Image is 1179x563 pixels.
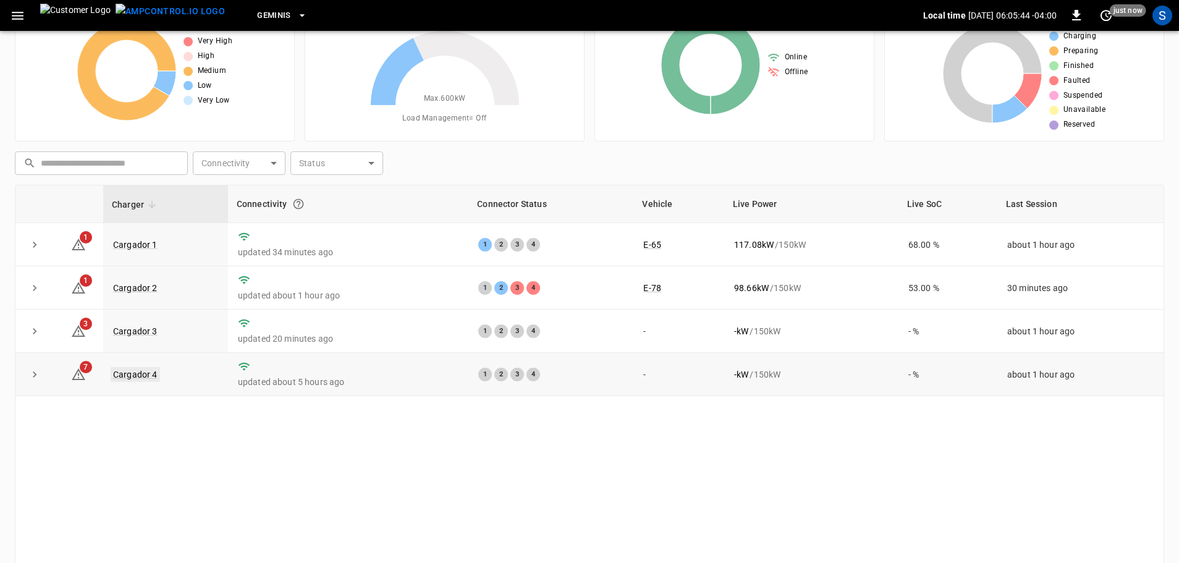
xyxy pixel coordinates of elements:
span: Max. 600 kW [424,93,466,105]
div: 4 [526,238,540,252]
span: Preparing [1063,45,1099,57]
p: - kW [734,368,748,381]
div: / 150 kW [734,368,889,381]
a: E-78 [643,283,661,293]
span: Suspended [1063,90,1103,102]
span: Very Low [198,95,230,107]
p: 98.66 kW [734,282,769,294]
th: Vehicle [633,185,724,223]
a: Cargador 1 [113,240,158,250]
span: Unavailable [1063,104,1105,116]
p: 117.08 kW [734,239,774,251]
th: Live SoC [898,185,997,223]
span: Very High [198,35,233,48]
a: E-65 [643,240,661,250]
a: 7 [71,369,86,379]
div: 2 [494,238,508,252]
div: 3 [510,324,524,338]
div: 1 [478,281,492,295]
td: - % [898,353,997,396]
td: about 1 hour ago [997,353,1164,396]
a: Cargador 2 [113,283,158,293]
div: 4 [526,281,540,295]
p: updated 34 minutes ago [238,246,459,258]
span: Medium [198,65,226,77]
span: Charging [1063,30,1096,43]
td: - [633,310,724,353]
td: 30 minutes ago [997,266,1164,310]
div: / 150 kW [734,282,889,294]
img: Customer Logo [40,4,111,27]
span: Faulted [1063,75,1091,87]
p: - kW [734,325,748,337]
div: 1 [478,324,492,338]
span: Online [785,51,807,64]
td: about 1 hour ago [997,310,1164,353]
span: 1 [80,231,92,243]
button: expand row [25,279,44,297]
button: Connection between the charger and our software. [287,193,310,215]
span: just now [1110,4,1146,17]
div: 4 [526,324,540,338]
div: Connectivity [237,193,460,215]
a: Cargador 3 [113,326,158,336]
div: 1 [478,368,492,381]
span: Low [198,80,212,92]
div: 3 [510,238,524,252]
div: / 150 kW [734,239,889,251]
span: Finished [1063,60,1094,72]
a: 3 [71,326,86,336]
span: 3 [80,318,92,330]
a: Cargador 4 [111,367,160,382]
div: 2 [494,281,508,295]
div: 3 [510,281,524,295]
span: High [198,50,215,62]
span: 1 [80,274,92,287]
div: profile-icon [1152,6,1172,25]
button: Geminis [252,4,312,28]
p: Local time [923,9,966,22]
button: set refresh interval [1096,6,1116,25]
span: Charger [112,197,160,212]
th: Live Power [724,185,898,223]
div: 2 [494,324,508,338]
span: Geminis [257,9,291,23]
a: 1 [71,239,86,248]
th: Last Session [997,185,1164,223]
div: 3 [510,368,524,381]
div: / 150 kW [734,325,889,337]
p: updated about 1 hour ago [238,289,459,302]
span: Offline [785,66,808,78]
td: - [633,353,724,396]
a: 1 [71,282,86,292]
p: [DATE] 06:05:44 -04:00 [968,9,1057,22]
span: Reserved [1063,119,1095,131]
button: expand row [25,322,44,341]
span: Load Management = Off [402,112,486,125]
div: 4 [526,368,540,381]
td: about 1 hour ago [997,223,1164,266]
td: 68.00 % [898,223,997,266]
div: 2 [494,368,508,381]
p: updated about 5 hours ago [238,376,459,388]
button: expand row [25,235,44,254]
img: ampcontrol.io logo [116,4,225,19]
button: expand row [25,365,44,384]
p: updated 20 minutes ago [238,332,459,345]
span: 7 [80,361,92,373]
div: 1 [478,238,492,252]
td: - % [898,310,997,353]
th: Connector Status [468,185,633,223]
td: 53.00 % [898,266,997,310]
